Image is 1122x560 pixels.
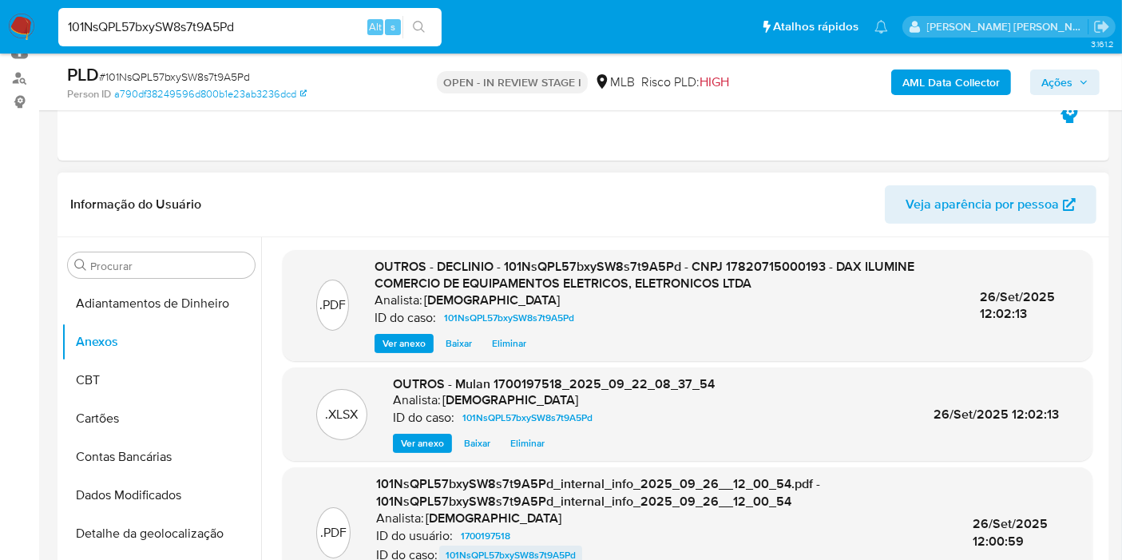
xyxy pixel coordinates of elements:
div: MLB [594,73,635,91]
h1: Informação do Usuário [70,197,201,212]
a: 101NsQPL57bxySW8s7t9A5Pd [438,308,581,328]
span: OUTROS - DECLINIO - 101NsQPL57bxySW8s7t9A5Pd - CNPJ 17820715000193 - DAX ILUMINE COMERCIO DE EQUI... [375,257,914,293]
p: .XLSX [326,406,359,423]
span: Eliminar [510,435,545,451]
span: 101NsQPL57bxySW8s7t9A5Pd [444,308,574,328]
button: Ver anexo [375,334,434,353]
span: 101NsQPL57bxySW8s7t9A5Pd_internal_info_2025_09_26__12_00_54.pdf - 101NsQPL57bxySW8s7t9A5Pd_intern... [376,475,820,510]
a: a790df38249596d800b1e23ab3236dcd [114,87,307,101]
h6: [DEMOGRAPHIC_DATA] [442,392,578,408]
span: 1700197518 [461,526,510,546]
p: .PDF [319,296,346,314]
span: Baixar [446,336,472,351]
span: Baixar [464,435,490,451]
b: AML Data Collector [902,70,1000,95]
span: Atalhos rápidos [773,18,858,35]
button: CBT [61,361,261,399]
span: Risco PLD: [641,73,729,91]
button: Anexos [61,323,261,361]
b: Person ID [67,87,111,101]
p: OPEN - IN REVIEW STAGE I [437,71,588,93]
button: Ações [1030,70,1100,95]
a: Sair [1093,18,1110,35]
span: OUTROS - Mulan 1700197518_2025_09_22_08_37_54 [393,375,715,393]
button: Cartões [61,399,261,438]
p: ID do usuário: [376,528,453,544]
span: # 101NsQPL57bxySW8s7t9A5Pd [99,69,250,85]
h6: [DEMOGRAPHIC_DATA] [426,510,561,526]
span: s [391,19,395,34]
button: Dados Modificados [61,476,261,514]
p: Analista: [393,392,441,408]
a: 1700197518 [454,526,517,546]
button: Contas Bancárias [61,438,261,476]
span: Veja aparência por pessoa [906,185,1059,224]
span: Eliminar [492,336,526,351]
p: .PDF [320,524,347,542]
span: Ver anexo [401,435,444,451]
span: 26/Set/2025 12:02:13 [980,288,1055,324]
span: Alt [369,19,382,34]
button: Adiantamentos de Dinheiro [61,284,261,323]
p: igor.silva@mercadolivre.com [927,19,1088,34]
span: 101NsQPL57bxySW8s7t9A5Pd [462,408,593,427]
span: Ver anexo [383,336,426,351]
button: Eliminar [502,434,553,453]
button: Baixar [438,334,480,353]
button: Procurar [74,259,87,272]
span: HIGH [700,73,729,91]
span: 26/Set/2025 12:02:13 [934,405,1059,423]
input: Procurar [90,259,248,273]
input: Pesquise usuários ou casos... [58,17,442,38]
button: Ver anexo [393,434,452,453]
button: Veja aparência por pessoa [885,185,1096,224]
button: Eliminar [484,334,534,353]
span: 3.161.2 [1091,38,1114,50]
a: 101NsQPL57bxySW8s7t9A5Pd [456,408,599,427]
b: PLD [67,62,99,87]
span: 26/Set/2025 12:00:59 [973,514,1049,550]
button: AML Data Collector [891,70,1011,95]
a: Notificações [874,20,888,34]
span: Ações [1041,70,1072,95]
p: ID do caso: [375,310,436,326]
p: Analista: [375,292,422,308]
button: search-icon [402,16,435,38]
button: Baixar [456,434,498,453]
h6: [DEMOGRAPHIC_DATA] [424,292,560,308]
p: Analista: [376,510,424,526]
button: Detalhe da geolocalização [61,514,261,553]
p: ID do caso: [393,410,454,426]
